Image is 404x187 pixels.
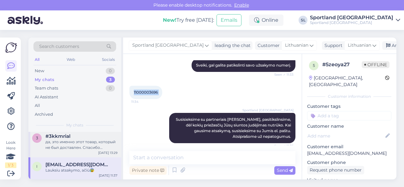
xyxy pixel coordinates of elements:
div: 3 [106,77,115,83]
div: leading the chat [212,42,251,49]
div: All [33,56,41,64]
div: Try free [DATE]: [163,16,214,24]
div: Customer information [307,94,391,99]
span: 11000003696 [134,90,158,95]
div: 1 / 3 [5,162,16,168]
a: Sportland [GEOGRAPHIC_DATA]Sportland [GEOGRAPHIC_DATA] [310,15,400,25]
span: Send [277,167,293,173]
span: Search customers [39,43,79,50]
span: 11:34 [131,99,155,104]
div: Lauksiu atsakymo, ačiū😰 [45,167,117,173]
span: Sportland [GEOGRAPHIC_DATA] [132,42,204,49]
p: Customer email [307,143,391,150]
div: Private note [129,166,167,175]
div: Online [249,15,283,26]
div: Socials [101,56,116,64]
div: 0 [106,85,115,91]
div: Customer [255,42,280,49]
div: Request phone number [307,166,364,174]
span: Lithuanian [285,42,308,49]
p: Customer phone [307,159,391,166]
span: Seen ✓ 11:36 [270,143,294,148]
p: Customer name [307,123,391,130]
img: Askly Logo [5,43,17,53]
div: [DATE] 13:29 [98,150,117,155]
span: Lithuanian [348,42,371,49]
div: Sportland [GEOGRAPHIC_DATA] [310,15,393,20]
div: AI Assistant [35,94,58,100]
span: My chats [66,122,83,128]
span: Seen ✓ 11:33 [270,72,294,77]
span: inessakonoplya1999@gmail.com [45,162,111,167]
div: My chats [35,77,54,83]
div: Sportland [GEOGRAPHIC_DATA] [310,20,393,25]
input: Add a tag [307,111,391,120]
span: Offline [362,61,389,68]
div: да, это именно этот товар, который не был доставлен. Спасибо большое, буду ждать от вас новой инф... [45,139,117,150]
span: 5 [313,63,315,68]
span: 3 [36,136,38,140]
div: 0 [106,68,115,74]
span: #3kkmrial [45,133,70,139]
span: Susisieksime su partneriais [PERSON_NAME], pasitikslinsime, dėl kokių priežasčių Jūsų siuntos jud... [176,117,292,139]
span: Sveiki, gal galite patikslinti savo užsakymo numerį. [196,63,291,67]
div: Web [65,56,76,64]
p: Customer tags [307,103,391,110]
span: Enable [232,2,251,8]
div: Look Here [5,140,16,168]
span: i [36,164,38,169]
div: Archived [35,111,53,118]
div: SL [299,16,307,25]
div: # 5zeoya27 [322,61,362,68]
div: [GEOGRAPHIC_DATA], [GEOGRAPHIC_DATA] [309,75,385,88]
b: New! [163,17,176,23]
div: Team chats [35,85,58,91]
p: [EMAIL_ADDRESS][DOMAIN_NAME] [307,150,391,157]
p: Visited pages [307,177,391,184]
span: Sportland [GEOGRAPHIC_DATA] [242,108,294,113]
div: [DATE] 11:37 [99,173,117,178]
div: All [35,102,40,109]
div: Support [322,42,342,49]
input: Add name [307,132,384,139]
button: Emails [217,14,241,26]
div: New [35,68,44,74]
